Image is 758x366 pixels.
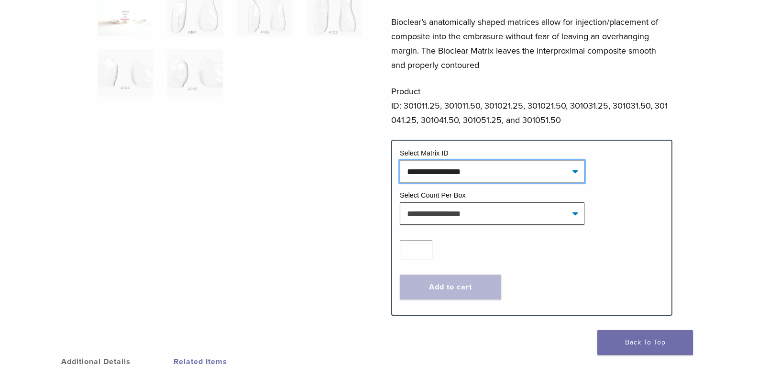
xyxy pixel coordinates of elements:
img: Original Anterior Matrix - A Series - Image 6 [167,49,222,97]
label: Select Matrix ID [400,149,449,157]
a: Back To Top [597,330,693,355]
label: Select Count Per Box [400,191,466,199]
button: Add to cart [400,275,501,299]
p: Bioclear’s anatomically shaped matrices allow for injection/placement of composite into the embra... [391,15,672,72]
p: Product ID: 301011.25, 301011.50, 301021.25, 301021.50, 301031.25, 301031.50, 301041.25, 301041.5... [391,84,672,127]
img: Original Anterior Matrix - A Series - Image 5 [98,49,153,97]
